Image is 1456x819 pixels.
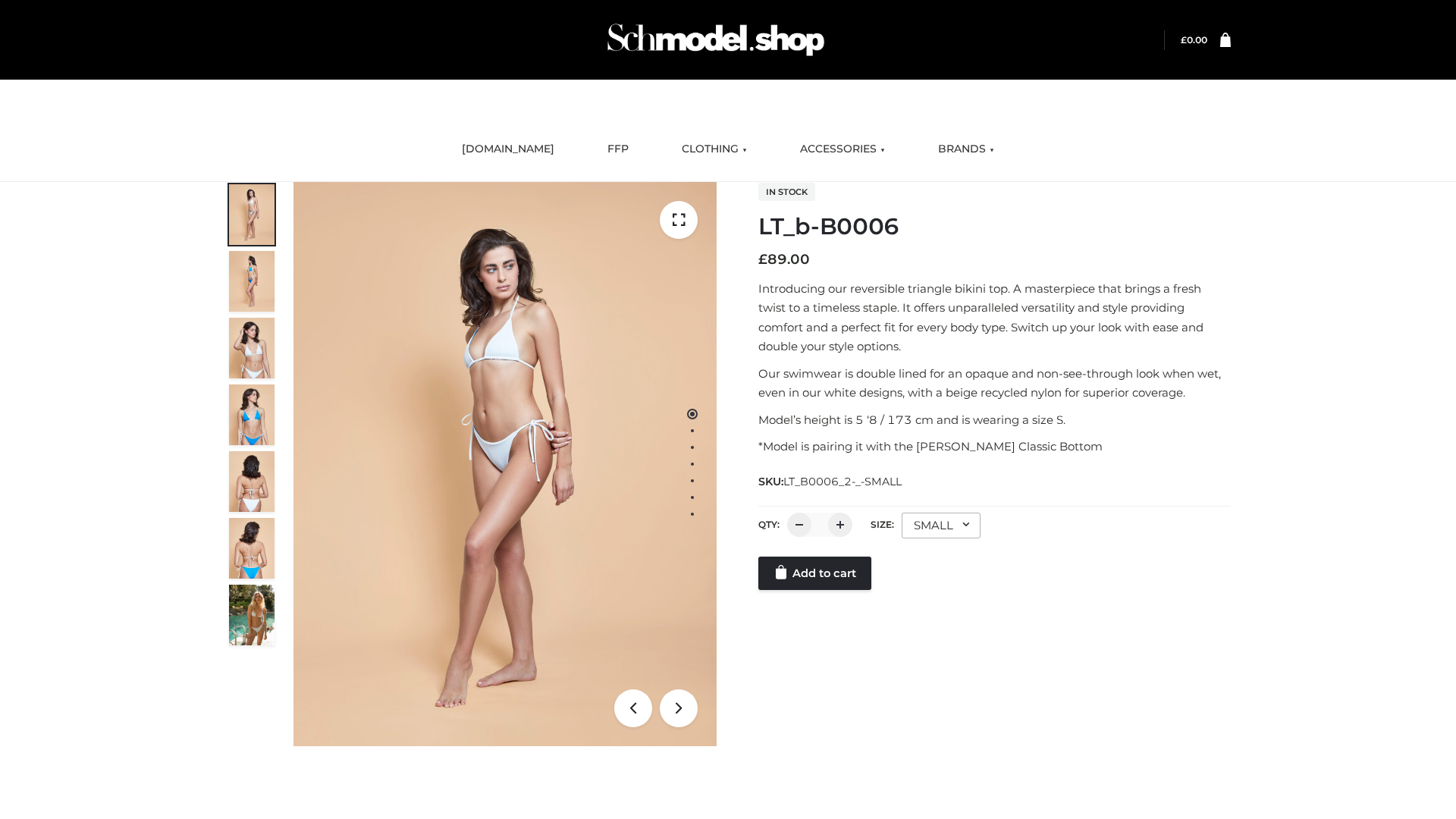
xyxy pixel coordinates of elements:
bdi: 0.00 [1181,34,1207,45]
a: BRANDS [927,133,1006,166]
a: Add to cart [758,557,871,590]
h1: LT_b-B0006 [758,213,1231,240]
img: ArielClassicBikiniTop_CloudNine_AzureSky_OW114ECO_7-scaled.jpg [229,451,275,512]
a: £0.00 [1181,34,1207,45]
a: ACCESSORIES [789,133,896,166]
span: SKU: [758,472,903,491]
a: CLOTHING [670,133,758,166]
a: [DOMAIN_NAME] [450,133,566,166]
div: SMALL [902,513,981,538]
img: Arieltop_CloudNine_AzureSky2.jpg [229,585,275,645]
span: £ [1181,34,1187,45]
p: Model’s height is 5 ‘8 / 173 cm and is wearing a size S. [758,410,1231,430]
span: LT_B0006_2-_-SMALL [783,475,902,488]
bdi: 89.00 [758,251,810,268]
label: QTY: [758,519,780,530]
p: Introducing our reversible triangle bikini top. A masterpiece that brings a fresh twist to a time... [758,279,1231,356]
p: Our swimwear is double lined for an opaque and non-see-through look when wet, even in our white d... [758,364,1231,403]
img: ArielClassicBikiniTop_CloudNine_AzureSky_OW114ECO_1 [293,182,717,746]
a: FFP [596,133,640,166]
span: In stock [758,183,815,201]
span: £ [758,251,767,268]
img: ArielClassicBikiniTop_CloudNine_AzureSky_OW114ECO_2-scaled.jpg [229,251,275,312]
img: ArielClassicBikiniTop_CloudNine_AzureSky_OW114ECO_4-scaled.jpg [229,384,275,445]
img: ArielClassicBikiniTop_CloudNine_AzureSky_OW114ECO_8-scaled.jpg [229,518,275,579]
img: Schmodel Admin 964 [602,10,830,70]
img: ArielClassicBikiniTop_CloudNine_AzureSky_OW114ECO_3-scaled.jpg [229,318,275,378]
p: *Model is pairing it with the [PERSON_NAME] Classic Bottom [758,437,1231,457]
img: ArielClassicBikiniTop_CloudNine_AzureSky_OW114ECO_1-scaled.jpg [229,184,275,245]
label: Size: [871,519,894,530]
